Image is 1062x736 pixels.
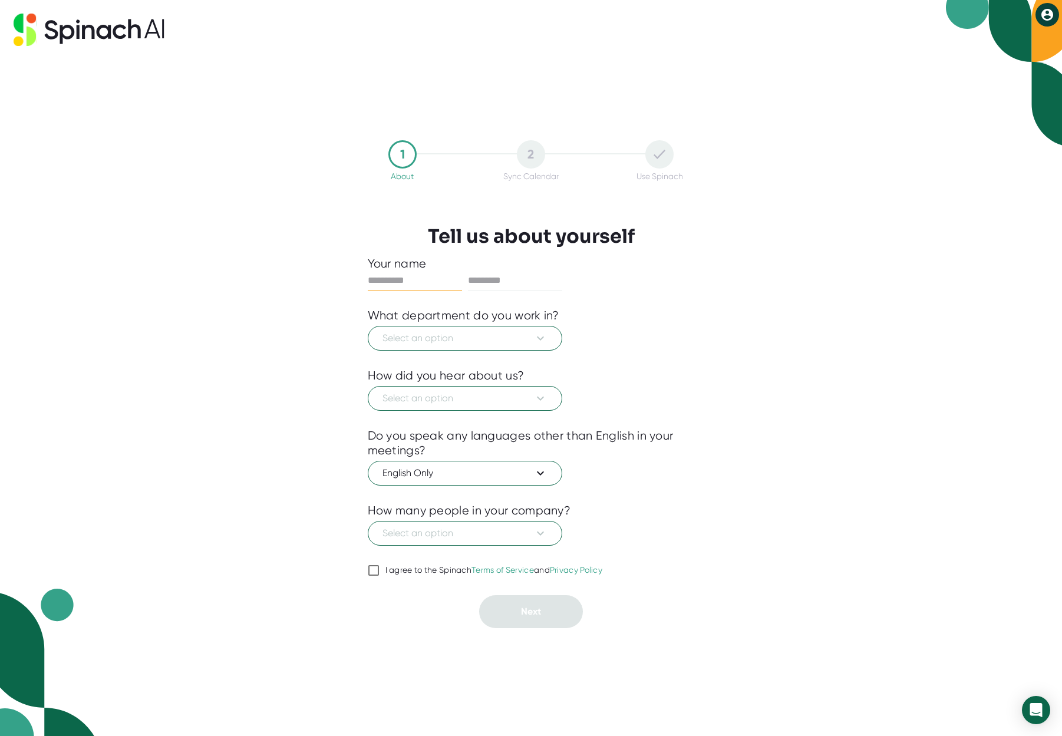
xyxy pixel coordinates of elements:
[517,140,545,169] div: 2
[503,171,559,181] div: Sync Calendar
[521,606,541,617] span: Next
[368,308,559,323] div: What department do you work in?
[368,326,562,351] button: Select an option
[368,256,695,271] div: Your name
[391,171,414,181] div: About
[1022,696,1050,724] div: Open Intercom Messenger
[368,521,562,546] button: Select an option
[382,526,548,540] span: Select an option
[382,391,548,405] span: Select an option
[385,565,603,576] div: I agree to the Spinach and
[550,565,602,575] a: Privacy Policy
[388,140,417,169] div: 1
[636,171,683,181] div: Use Spinach
[382,466,548,480] span: English Only
[368,428,695,458] div: Do you speak any languages other than English in your meetings?
[382,331,548,345] span: Select an option
[368,386,562,411] button: Select an option
[479,595,583,628] button: Next
[368,503,571,518] div: How many people in your company?
[471,565,534,575] a: Terms of Service
[428,225,635,247] h3: Tell us about yourself
[368,368,525,383] div: How did you hear about us?
[368,461,562,486] button: English Only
